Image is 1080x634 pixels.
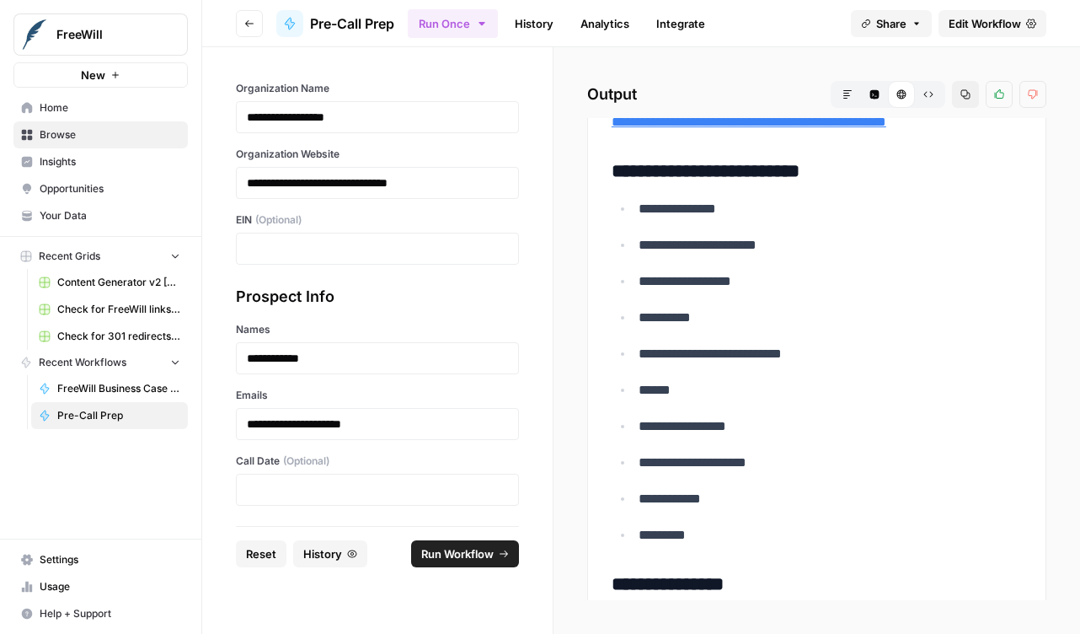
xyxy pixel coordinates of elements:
[13,244,188,269] button: Recent Grids
[40,154,180,169] span: Insights
[236,540,286,567] button: Reset
[13,546,188,573] a: Settings
[31,323,188,350] a: Check for 301 redirects on page Grid
[13,94,188,121] a: Home
[236,212,519,228] label: EIN
[408,9,498,38] button: Run Once
[303,545,342,562] span: History
[40,208,180,223] span: Your Data
[40,579,180,594] span: Usage
[938,10,1046,37] a: Edit Workflow
[13,121,188,148] a: Browse
[293,540,367,567] button: History
[411,540,519,567] button: Run Workflow
[236,285,519,309] div: Prospect Info
[646,10,715,37] a: Integrate
[13,175,188,202] a: Opportunities
[40,127,180,142] span: Browse
[39,249,100,264] span: Recent Grids
[81,67,105,83] span: New
[587,81,1046,108] h2: Output
[13,573,188,600] a: Usage
[949,15,1021,32] span: Edit Workflow
[236,322,519,337] label: Names
[31,402,188,429] a: Pre-Call Prep
[246,545,276,562] span: Reset
[421,545,494,562] span: Run Workflow
[236,388,519,403] label: Emails
[31,269,188,296] a: Content Generator v2 [DRAFT] Test
[236,81,519,96] label: Organization Name
[283,454,329,469] span: (Optional)
[13,13,188,56] button: Workspace: FreeWill
[40,100,180,116] span: Home
[13,148,188,175] a: Insights
[13,62,188,88] button: New
[57,275,180,290] span: Content Generator v2 [DRAFT] Test
[19,19,50,50] img: FreeWill Logo
[40,181,180,196] span: Opportunities
[851,10,932,37] button: Share
[876,15,906,32] span: Share
[236,147,519,162] label: Organization Website
[276,10,394,37] a: Pre-Call Prep
[31,375,188,402] a: FreeWill Business Case Generator v2
[40,552,180,567] span: Settings
[57,408,180,423] span: Pre-Call Prep
[40,606,180,621] span: Help + Support
[13,202,188,229] a: Your Data
[57,302,180,317] span: Check for FreeWill links on partner's external website
[31,296,188,323] a: Check for FreeWill links on partner's external website
[56,26,158,43] span: FreeWill
[255,212,302,228] span: (Optional)
[57,329,180,344] span: Check for 301 redirects on page Grid
[57,381,180,396] span: FreeWill Business Case Generator v2
[570,10,639,37] a: Analytics
[13,600,188,627] button: Help + Support
[39,355,126,370] span: Recent Workflows
[310,13,394,34] span: Pre-Call Prep
[236,454,519,469] label: Call Date
[13,350,188,375] button: Recent Workflows
[505,10,564,37] a: History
